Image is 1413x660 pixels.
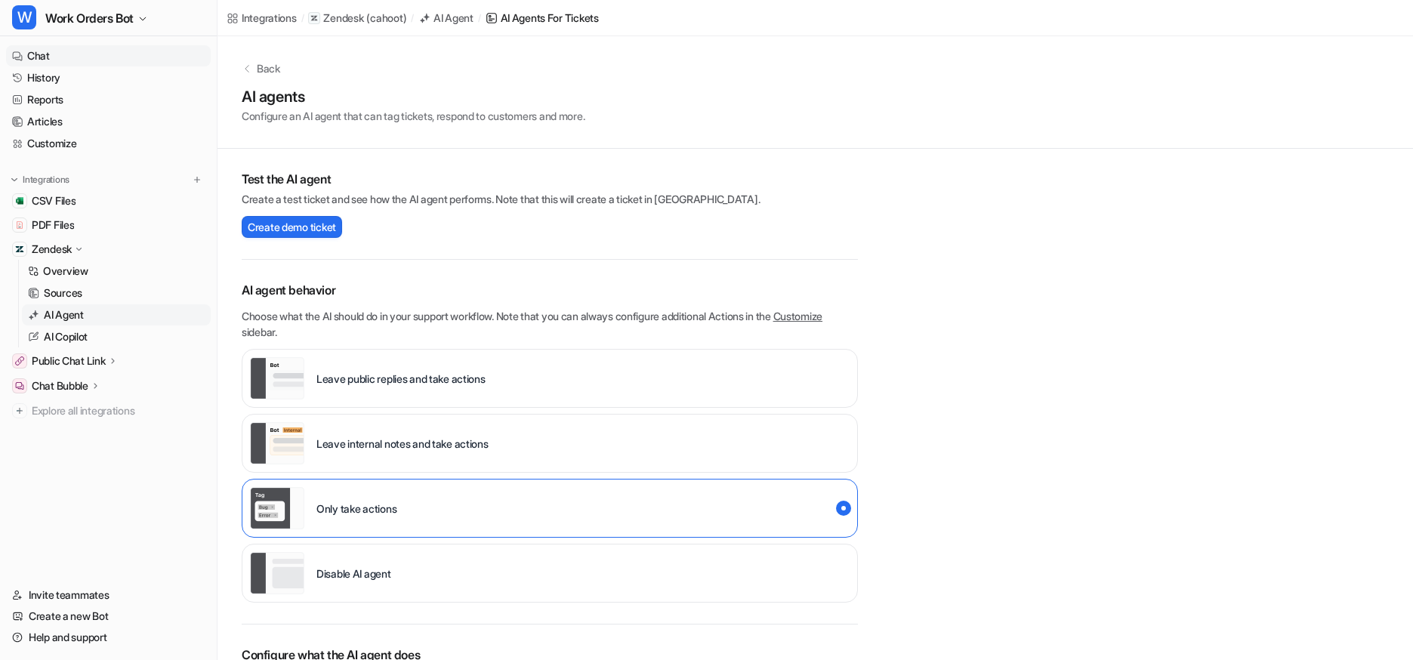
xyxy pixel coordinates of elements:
[32,242,72,257] p: Zendesk
[316,501,396,517] p: Only take actions
[6,89,211,110] a: Reports
[411,11,414,25] span: /
[15,196,24,205] img: CSV Files
[6,190,211,211] a: CSV FilesCSV Files
[6,214,211,236] a: PDF FilesPDF Files
[308,11,406,26] a: Zendesk(cahoot)
[242,191,858,207] p: Create a test ticket and see how the AI agent performs. Note that this will create a ticket in [G...
[250,487,304,529] img: Only take actions
[12,5,36,29] span: W
[44,285,82,301] p: Sources
[6,45,211,66] a: Chat
[418,10,474,26] a: AI Agent
[242,414,858,473] div: live::internal_reply
[6,606,211,627] a: Create a new Bot
[242,349,858,408] div: live::external_reply
[242,479,858,538] div: live::disabled
[32,217,74,233] span: PDF Files
[242,216,342,238] button: Create demo ticket
[6,584,211,606] a: Invite teammates
[22,282,211,304] a: Sources
[250,422,304,464] img: Leave internal notes and take actions
[242,108,585,124] p: Configure an AI agent that can tag tickets, respond to customers and more.
[257,60,280,76] p: Back
[22,326,211,347] a: AI Copilot
[23,174,69,186] p: Integrations
[316,566,391,581] p: Disable AI agent
[192,174,202,185] img: menu_add.svg
[242,10,297,26] div: Integrations
[6,400,211,421] a: Explore all integrations
[227,10,297,26] a: Integrations
[501,10,599,26] div: AI Agents for tickets
[44,329,88,344] p: AI Copilot
[15,356,24,365] img: Public Chat Link
[6,111,211,132] a: Articles
[242,308,858,340] p: Choose what the AI should do in your support workflow. Note that you can always configure additio...
[478,11,481,25] span: /
[15,381,24,390] img: Chat Bubble
[242,544,858,603] div: paused::disabled
[242,281,858,299] p: AI agent behavior
[15,245,24,254] img: Zendesk
[22,304,211,325] a: AI Agent
[366,11,406,26] p: ( cahoot )
[773,310,822,322] a: Customize
[12,403,27,418] img: explore all integrations
[6,133,211,154] a: Customize
[9,174,20,185] img: expand menu
[22,261,211,282] a: Overview
[301,11,304,25] span: /
[32,193,76,208] span: CSV Files
[316,436,489,452] p: Leave internal notes and take actions
[15,221,24,230] img: PDF Files
[6,627,211,648] a: Help and support
[433,10,474,26] div: AI Agent
[45,8,134,29] span: Work Orders Bot
[44,307,84,322] p: AI Agent
[242,85,585,108] h1: AI agents
[242,170,858,188] h2: Test the AI agent
[250,552,304,594] img: Disable AI agent
[6,172,74,187] button: Integrations
[32,378,88,393] p: Chat Bubble
[43,264,88,279] p: Overview
[323,11,363,26] p: Zendesk
[316,371,486,387] p: Leave public replies and take actions
[32,353,106,369] p: Public Chat Link
[250,357,304,399] img: Leave public replies and take actions
[6,67,211,88] a: History
[248,219,336,235] span: Create demo ticket
[486,10,599,26] a: AI Agents for tickets
[32,399,205,423] span: Explore all integrations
